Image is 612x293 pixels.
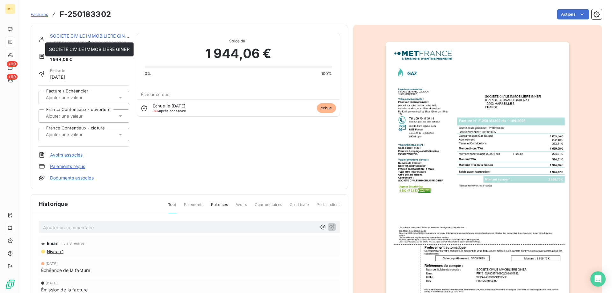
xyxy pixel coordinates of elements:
[321,71,332,77] span: 100%
[145,38,332,44] span: Solde dû :
[7,74,18,80] span: +99
[41,286,88,293] span: Émission de la facture
[45,95,109,100] input: Ajouter une valeur
[41,267,90,274] span: Échéance de la facture
[590,271,606,287] div: Open Intercom Messenger
[47,241,59,246] span: Email
[141,92,170,97] span: Échéance due
[290,202,309,213] span: Creditsafe
[45,113,109,119] input: Ajouter une valeur
[50,152,83,158] a: Avoirs associés
[255,202,282,213] span: Commentaires
[46,262,58,266] span: [DATE]
[49,47,130,52] span: SOCIETE CIVILE IMMOBILIERE GINER
[31,12,48,17] span: Factures
[46,281,58,285] span: [DATE]
[211,202,228,213] span: Relances
[61,241,84,245] span: il y a 3 heures
[557,9,589,19] button: Actions
[317,103,336,113] span: échue
[50,56,76,63] span: 1 944,06 €
[60,9,111,20] h3: F-250183302
[205,44,272,63] span: 1 944,06 €
[46,249,63,254] span: Niveau 1
[50,74,65,80] span: [DATE]
[50,175,94,181] a: Documents associés
[31,11,48,18] a: Factures
[39,200,68,208] span: Historique
[184,202,203,213] span: Paiements
[50,163,85,170] a: Paiements reçus
[50,40,129,46] span: METFRA000015538_25186975386763-CA1
[7,61,18,67] span: +99
[50,33,131,39] a: SOCIETE CIVILE IMMOBILIERE GINER
[145,71,151,77] span: 0%
[50,68,65,74] span: Émise le
[5,4,15,14] div: ME
[5,279,15,289] img: Logo LeanPay
[153,109,159,113] span: J+6
[153,109,186,113] span: après échéance
[317,202,340,213] span: Portail client
[45,132,109,137] input: Ajouter une valeur
[153,103,186,108] span: Échue le [DATE]
[168,202,176,213] span: Tout
[236,202,247,213] span: Avoirs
